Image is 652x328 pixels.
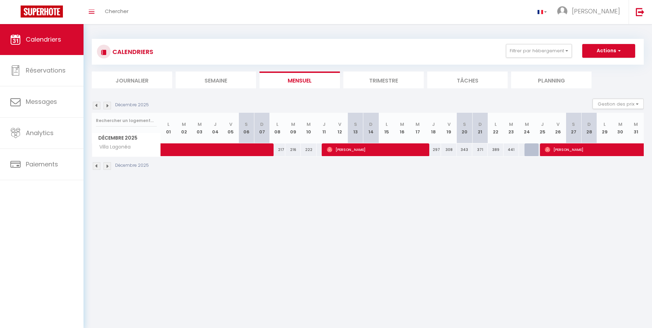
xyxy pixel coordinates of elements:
[285,143,301,156] div: 216
[323,121,325,128] abbr: J
[379,113,394,143] th: 15
[472,113,488,143] th: 21
[198,121,202,128] abbr: M
[26,97,57,106] span: Messages
[478,121,482,128] abbr: D
[604,121,606,128] abbr: L
[105,8,129,15] span: Chercher
[270,113,285,143] th: 08
[572,7,620,15] span: [PERSON_NAME]
[214,121,217,128] abbr: J
[556,121,560,128] abbr: V
[488,143,503,156] div: 389
[416,121,420,128] abbr: M
[21,6,63,18] img: Super Booking
[26,35,61,44] span: Calendriers
[447,121,451,128] abbr: V
[597,113,612,143] th: 29
[593,99,644,109] button: Gestion des prix
[426,143,441,156] div: 297
[463,121,466,128] abbr: S
[441,143,456,156] div: 308
[307,121,311,128] abbr: M
[317,113,332,143] th: 11
[572,121,575,128] abbr: S
[285,113,301,143] th: 09
[301,113,316,143] th: 10
[167,121,169,128] abbr: L
[26,160,58,168] span: Paiements
[276,121,278,128] abbr: L
[504,143,519,156] div: 441
[176,72,256,88] li: Semaine
[457,143,472,156] div: 343
[634,121,638,128] abbr: M
[504,113,519,143] th: 23
[541,121,544,128] abbr: J
[259,72,340,88] li: Mensuel
[441,113,456,143] th: 19
[623,297,647,323] iframe: Chat
[511,72,592,88] li: Planning
[582,44,635,58] button: Actions
[427,72,508,88] li: Tâches
[343,72,424,88] li: Trimestre
[566,113,581,143] th: 27
[115,102,149,108] p: Décembre 2025
[111,44,153,59] h3: CALENDRIERS
[192,113,207,143] th: 03
[400,121,404,128] abbr: M
[495,121,497,128] abbr: L
[229,121,232,128] abbr: V
[161,113,176,143] th: 01
[239,113,254,143] th: 06
[327,143,425,156] span: [PERSON_NAME]
[338,121,341,128] abbr: V
[506,44,572,58] button: Filtrer par hébergement
[550,113,566,143] th: 26
[432,121,435,128] abbr: J
[354,121,357,128] abbr: S
[301,143,316,156] div: 222
[488,113,503,143] th: 22
[394,113,410,143] th: 16
[93,143,132,151] span: Villa Lagonéa
[291,121,295,128] abbr: M
[176,113,192,143] th: 02
[26,66,66,75] span: Réservations
[618,121,622,128] abbr: M
[557,6,567,17] img: ...
[472,143,488,156] div: 371
[369,121,373,128] abbr: D
[347,113,363,143] th: 13
[260,121,264,128] abbr: D
[457,113,472,143] th: 20
[115,162,149,169] p: Décembre 2025
[509,121,513,128] abbr: M
[426,113,441,143] th: 18
[332,113,347,143] th: 12
[363,113,379,143] th: 14
[386,121,388,128] abbr: L
[207,113,223,143] th: 04
[581,113,597,143] th: 28
[587,121,591,128] abbr: D
[534,113,550,143] th: 25
[92,133,161,143] span: Décembre 2025
[525,121,529,128] abbr: M
[612,113,628,143] th: 30
[519,113,534,143] th: 24
[628,113,644,143] th: 31
[254,113,269,143] th: 07
[410,113,426,143] th: 17
[5,3,26,23] button: Ouvrir le widget de chat LiveChat
[92,72,172,88] li: Journalier
[245,121,248,128] abbr: S
[182,121,186,128] abbr: M
[26,129,54,137] span: Analytics
[96,114,157,127] input: Rechercher un logement...
[223,113,239,143] th: 05
[636,8,644,16] img: logout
